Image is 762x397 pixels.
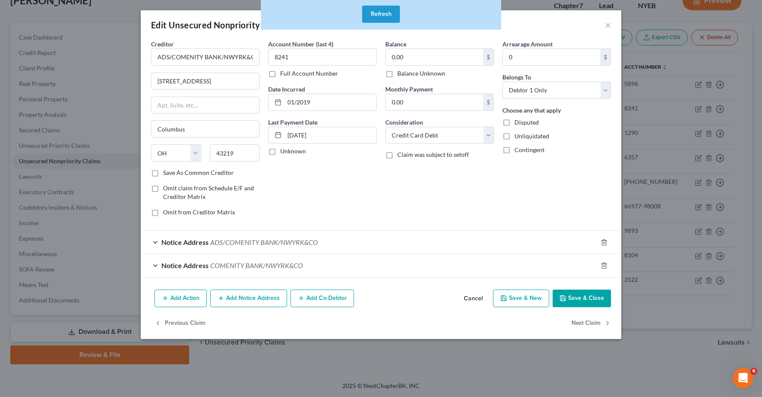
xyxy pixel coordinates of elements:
span: Creditor [151,40,174,48]
input: 0.00 [386,94,483,110]
input: Enter address... [151,73,259,89]
button: Previous Claim [154,314,206,332]
span: Unliquidated [514,132,549,140]
span: Notice Address [161,238,209,246]
input: 0.00 [386,49,483,65]
label: Balance [385,40,406,49]
label: Save As Common Creditor [163,168,234,177]
button: Add Co-Debtor [290,290,354,308]
button: Save & Close [553,290,611,308]
label: Last Payment Date [268,118,317,127]
button: Add Action [154,290,207,308]
span: Contingent [514,146,544,153]
input: Apt, Suite, etc... [151,97,259,113]
input: MM/DD/YYYY [284,127,376,144]
span: Omit from Creditor Matrix [163,208,235,216]
span: Claim was subject to setoff [397,151,469,158]
div: $ [483,49,493,65]
button: Cancel [457,290,490,308]
span: COMENITY BANK/NWYRK&CO [210,261,303,269]
label: Arrearage Amount [502,40,553,49]
label: Choose any that apply [502,106,561,115]
label: Monthly Payment [385,85,433,94]
button: Next Claim [571,314,611,332]
button: Add Notice Address [210,290,287,308]
iframe: Intercom live chat [733,368,753,388]
button: Save & New [493,290,549,308]
label: Balance Unknown [397,69,445,78]
label: Consideration [385,118,423,127]
label: Date Incurred [268,85,305,94]
span: Disputed [514,119,539,126]
span: Omit claim from Schedule E/F and Creditor Matrix [163,184,254,200]
label: Full Account Number [280,69,338,78]
span: ADS/COMENITY BANK/NWYRK&CO [210,238,318,246]
input: Enter city... [151,121,259,137]
label: Account Number (last 4) [268,40,333,49]
button: × [605,20,611,30]
div: $ [483,94,493,110]
span: 6 [750,368,757,375]
div: $ [600,49,611,65]
label: Unknown [280,147,306,156]
input: 0.00 [503,49,600,65]
span: Notice Address [161,261,209,269]
input: Enter zip... [210,144,260,162]
div: Edit Unsecured Nonpriority Claim [151,19,284,31]
input: Search creditor by name... [151,49,260,66]
input: MM/DD/YYYY [284,94,376,110]
input: XXXX [268,49,377,66]
button: Refresh [362,6,400,23]
span: Belongs To [502,73,531,81]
